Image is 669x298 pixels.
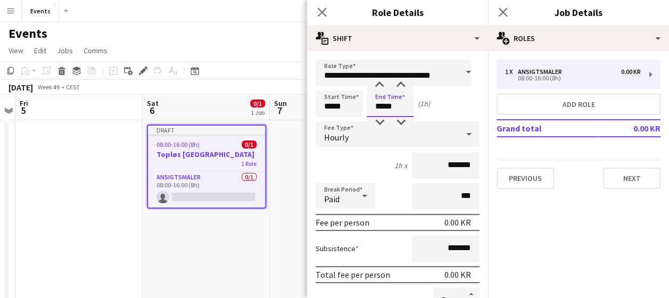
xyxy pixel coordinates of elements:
span: 1 Role [241,160,257,168]
div: 0.00 KR [621,68,641,76]
span: 6 [145,104,159,117]
h3: Role Details [307,5,488,19]
div: CEST [66,83,80,91]
span: 0/1 [242,140,257,148]
div: Draft [148,126,265,134]
div: Ansigtsmaler [518,68,566,76]
div: 1 x [505,68,518,76]
div: 08:00-16:00 (8h) [505,76,641,81]
h1: Events [9,26,47,42]
div: Shift [307,26,488,51]
span: Paid [324,194,340,204]
span: Week 49 [35,83,62,91]
h3: Topløs [GEOGRAPHIC_DATA] [148,150,265,159]
app-card-role: Ansigtsmaler0/108:00-16:00 (8h) [148,171,265,208]
span: Edit [34,46,46,55]
div: Total fee per person [316,269,390,280]
button: Events [22,1,60,21]
app-job-card: Draft08:00-16:00 (8h)0/1Topløs [GEOGRAPHIC_DATA]1 RoleAnsigtsmaler0/108:00-16:00 (8h) [147,125,266,209]
div: [DATE] [9,82,33,93]
span: Sun [274,98,287,108]
span: 0/1 [250,100,265,107]
div: (1h) [418,99,430,109]
span: Jobs [57,46,73,55]
div: 1h x [394,161,407,170]
span: 7 [272,104,287,117]
a: Edit [30,44,51,57]
button: Add role [497,94,660,115]
span: Sat [147,98,159,108]
div: 0.00 KR [444,217,471,228]
div: Fee per person [316,217,369,228]
td: Grand total [497,120,598,137]
div: Roles [488,26,669,51]
div: 0.00 KR [444,269,471,280]
span: Hourly [324,132,349,143]
span: Fri [20,98,28,108]
label: Subsistence [316,244,359,253]
a: Comms [79,44,112,57]
span: 5 [18,104,28,117]
span: View [9,46,23,55]
a: Jobs [53,44,77,57]
span: 08:00-16:00 (8h) [156,140,200,148]
button: Next [603,168,660,189]
div: 1 Job [251,109,265,117]
h3: Job Details [488,5,669,19]
a: View [4,44,28,57]
button: Previous [497,168,554,189]
span: Comms [84,46,108,55]
td: 0.00 KR [598,120,660,137]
